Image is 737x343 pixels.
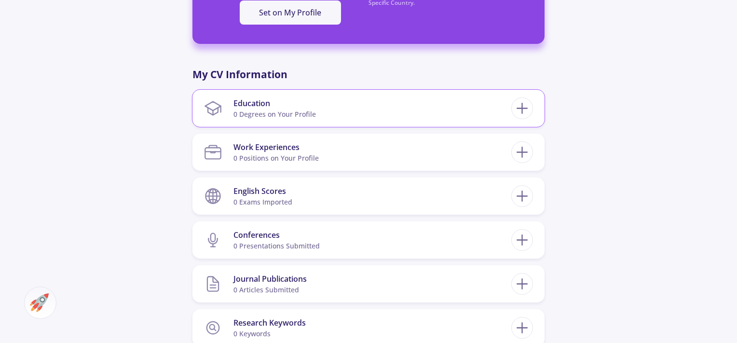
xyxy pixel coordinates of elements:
[30,293,49,312] img: ac-market
[192,67,545,82] p: My CV Information
[233,153,319,163] div: 0 Positions on Your Profile
[233,273,307,285] div: Journal Publications
[233,317,306,329] div: Research Keywords
[240,0,341,25] button: Set on My Profile
[233,285,307,295] div: 0 articles submitted
[233,141,319,153] div: Work Experiences
[233,329,306,339] div: 0 keywords
[259,7,321,18] span: Set on My Profile
[233,97,316,109] div: Education
[233,185,292,197] div: English Scores
[233,197,292,207] div: 0 exams imported
[233,109,316,119] div: 0 Degrees on Your Profile
[233,229,320,241] div: Conferences
[233,241,320,251] div: 0 presentations submitted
